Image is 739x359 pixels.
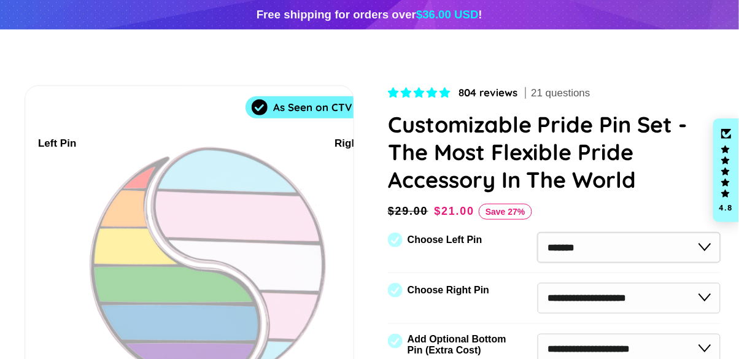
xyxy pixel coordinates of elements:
span: $36.00 USD [416,8,479,21]
span: $29.00 [388,203,431,220]
h1: Customizable Pride Pin Set - The Most Flexible Pride Accessory In The World [388,110,721,193]
label: Add Optional Bottom Pin (Extra Cost) [408,334,511,356]
label: Choose Right Pin [408,285,489,296]
span: Save 27% [479,204,532,220]
span: 804 reviews [459,86,518,99]
div: Click to open Judge.me floating reviews tab [713,118,739,223]
span: 4.83 stars [388,87,453,99]
div: 4.8 [719,204,733,212]
label: Choose Left Pin [408,234,482,245]
div: Free shipping for orders over ! [257,6,482,23]
span: $21.00 [435,205,475,217]
span: 21 questions [531,86,590,101]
